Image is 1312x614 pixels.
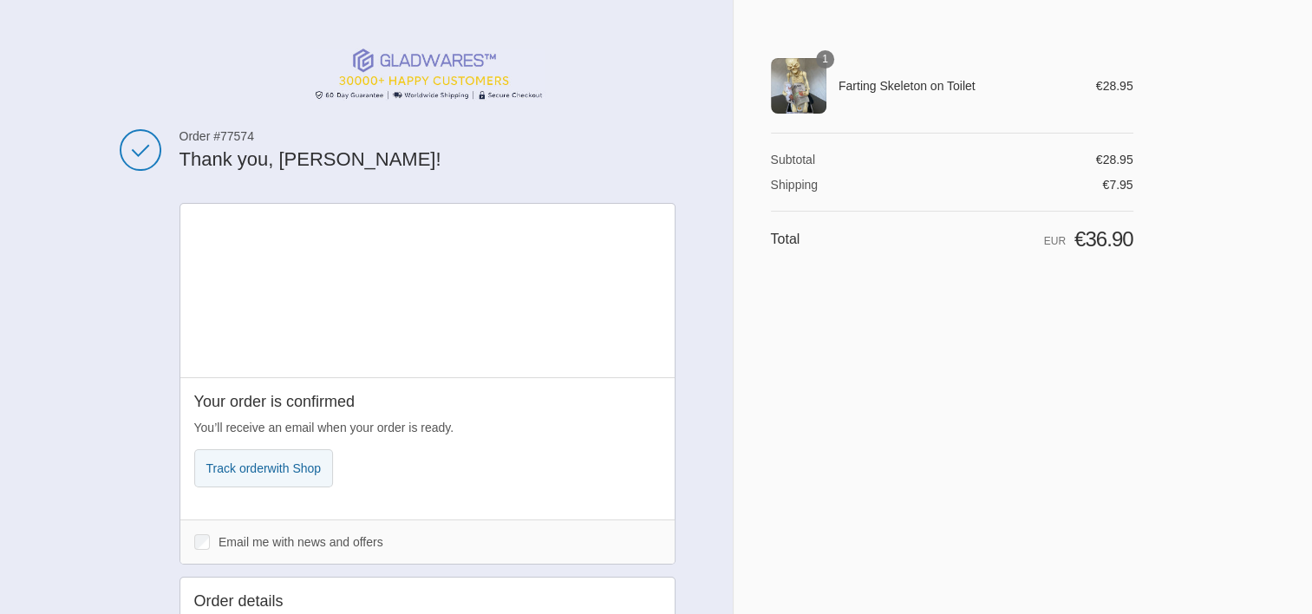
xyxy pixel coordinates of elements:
span: EUR [1044,235,1066,247]
span: €28.95 [1096,79,1133,93]
span: Farting Skeleton on Toilet [839,78,1072,94]
p: You’ll receive an email when your order is ready. [194,419,661,437]
div: Google map displaying pin point of shipping address: Lyon [180,204,675,377]
span: €7.95 [1102,178,1132,192]
span: Shipping [771,178,819,192]
span: Email me with news and offers [219,535,383,549]
button: Track orderwith Shop [194,449,334,487]
span: Total [771,232,800,246]
img: GLADWARES ™ [309,49,545,101]
iframe: Google map displaying pin point of shipping address: Lyon [180,204,676,377]
h2: Order details [194,591,428,611]
th: Subtotal [771,152,882,167]
span: €36.90 [1074,227,1133,251]
h2: Thank you, [PERSON_NAME]! [180,147,676,173]
span: €28.95 [1096,153,1133,167]
span: Order #77574 [180,128,676,144]
span: 1 [816,50,834,69]
img: Farting Skeleton on Toilet [771,58,826,114]
span: with Shop [268,461,321,475]
h2: Your order is confirmed [194,392,661,412]
span: Track order [206,461,322,475]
